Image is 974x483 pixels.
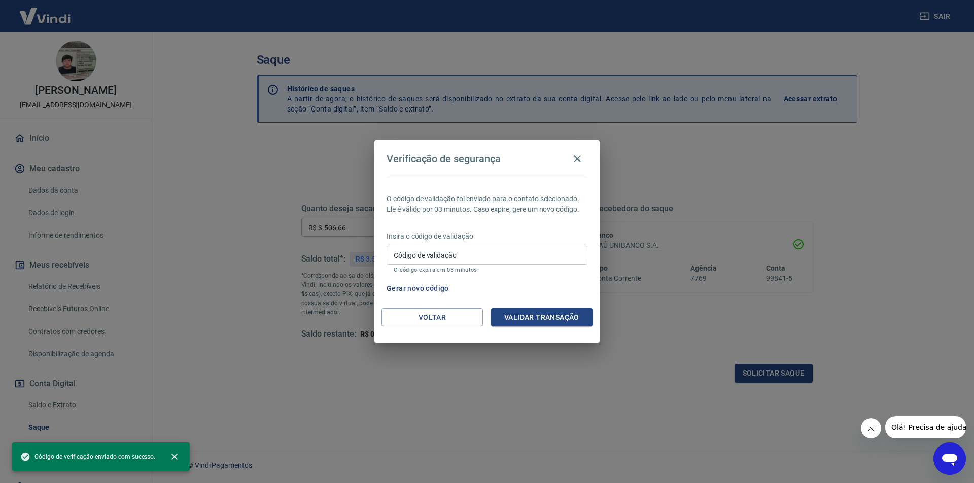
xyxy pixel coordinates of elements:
span: Olá! Precisa de ajuda? [6,7,85,15]
p: O código expira em 03 minutos. [394,267,580,273]
p: O código de validação foi enviado para o contato selecionado. Ele é válido por 03 minutos. Caso e... [387,194,587,215]
button: Validar transação [491,308,593,327]
button: Voltar [381,308,483,327]
h4: Verificação de segurança [387,153,501,165]
button: close [163,445,186,468]
span: Código de verificação enviado com sucesso. [20,452,155,462]
p: Insira o código de validação [387,231,587,242]
iframe: Mensagem da empresa [885,416,966,438]
iframe: Botão para abrir a janela de mensagens [933,442,966,475]
button: Gerar novo código [382,279,453,298]
iframe: Fechar mensagem [861,418,881,438]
